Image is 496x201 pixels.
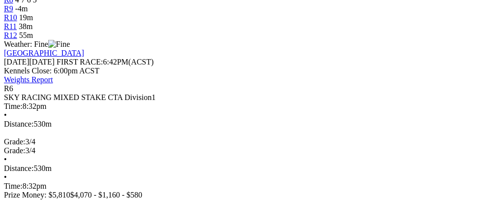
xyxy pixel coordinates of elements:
[19,13,33,22] span: 19m
[4,111,7,119] span: •
[4,191,492,200] div: Prize Money: $5,810
[4,67,492,75] div: Kennels Close: 6:00pm ACST
[19,31,33,39] span: 55m
[4,137,492,146] div: 3/4
[4,102,23,110] span: Time:
[4,49,84,57] a: [GEOGRAPHIC_DATA]
[4,146,26,155] span: Grade:
[4,84,13,93] span: R6
[4,155,7,164] span: •
[57,58,154,66] span: 6:42PM(ACST)
[4,120,33,128] span: Distance:
[15,4,28,13] span: -4m
[4,173,7,181] span: •
[4,22,17,31] a: R11
[4,13,17,22] a: R10
[4,164,33,172] span: Distance:
[4,102,492,111] div: 8:32pm
[4,58,29,66] span: [DATE]
[4,4,13,13] a: R9
[70,191,143,199] span: $4,070 - $1,160 - $580
[48,40,70,49] img: Fine
[19,22,32,31] span: 38m
[4,146,492,155] div: 3/4
[4,120,492,129] div: 530m
[4,93,492,102] div: SKY RACING MIXED STAKE CTA Division1
[4,182,492,191] div: 8:32pm
[4,40,70,48] span: Weather: Fine
[4,75,53,84] a: Weights Report
[4,31,17,39] a: R12
[4,58,55,66] span: [DATE]
[57,58,103,66] span: FIRST RACE:
[4,164,492,173] div: 530m
[4,182,23,190] span: Time:
[4,137,26,146] span: Grade:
